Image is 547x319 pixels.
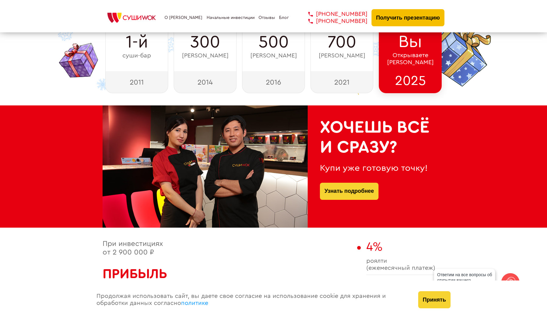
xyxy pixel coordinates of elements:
[207,15,255,20] a: Начальные инвестиции
[328,32,356,52] span: 700
[103,267,167,280] span: Прибыль
[242,71,305,93] div: 2016
[398,32,422,52] span: Вы
[320,163,432,173] div: Купи уже готовую точку!
[250,52,297,59] span: [PERSON_NAME]
[103,240,163,256] span: При инвестициях от 2 900 000 ₽
[90,280,412,319] div: Продолжая использовать сайт, вы даете свое согласие на использование cookie для хранения и обрабо...
[165,15,202,20] a: О [PERSON_NAME]
[319,52,365,59] span: [PERSON_NAME]
[279,15,289,20] a: Блог
[122,52,151,59] span: суши-бар
[190,32,220,52] span: 300
[371,9,444,26] button: Получить презентацию
[366,241,382,253] span: 4%
[103,11,161,24] img: СУШИWOK
[299,11,368,18] a: [PHONE_NUMBER]
[434,269,495,291] div: Ответим на все вопросы об открытии вашего [PERSON_NAME]!
[320,118,432,157] h2: Хочешь всё и сразу?
[387,52,434,66] span: Открываете [PERSON_NAME]
[299,18,368,25] a: [PHONE_NUMBER]
[174,71,237,93] div: 2014
[259,32,289,52] span: 500
[103,266,354,297] h2: 350 000 рублей в месяц
[324,183,374,200] a: Узнать подробнее
[320,183,379,200] button: Узнать подробнее
[105,71,168,93] div: 2011
[418,291,451,308] button: Принять
[182,52,229,59] span: [PERSON_NAME]
[310,71,373,93] div: 2021
[379,71,442,93] div: 2025
[181,300,208,306] a: политике
[259,15,275,20] a: Отзывы
[366,258,444,272] span: роялти (ежемесячный платеж)
[126,32,148,52] span: 1-й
